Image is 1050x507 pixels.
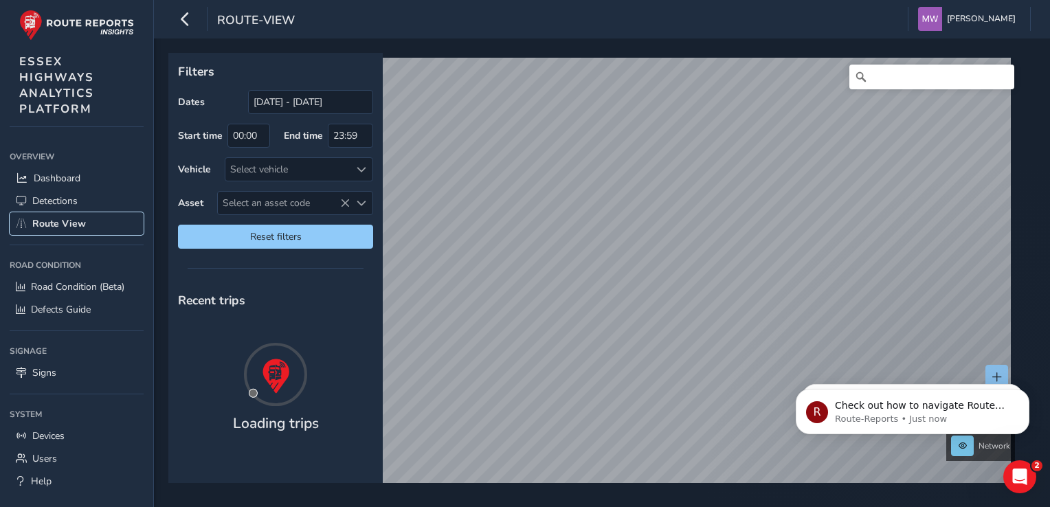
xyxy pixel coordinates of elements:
[10,167,144,190] a: Dashboard
[10,341,144,361] div: Signage
[32,429,65,442] span: Devices
[19,10,134,41] img: rr logo
[10,404,144,425] div: System
[178,163,211,176] label: Vehicle
[31,303,91,316] span: Defects Guide
[233,415,319,432] h4: Loading trips
[284,129,323,142] label: End time
[10,146,144,167] div: Overview
[10,255,144,275] div: Road Condition
[32,366,56,379] span: Signs
[31,475,52,488] span: Help
[10,361,144,384] a: Signs
[178,129,223,142] label: Start time
[178,225,373,249] button: Reset filters
[31,280,124,293] span: Road Condition (Beta)
[188,230,363,243] span: Reset filters
[178,95,205,109] label: Dates
[10,470,144,493] a: Help
[173,58,1011,499] canvas: Map
[918,7,1020,31] button: [PERSON_NAME]
[918,7,942,31] img: diamond-layout
[1003,460,1036,493] iframe: Intercom live chat
[350,192,372,214] div: Select an asset code
[10,212,144,235] a: Route View
[1031,460,1042,471] span: 2
[10,425,144,447] a: Devices
[19,54,94,117] span: ESSEX HIGHWAYS ANALYTICS PLATFORM
[947,7,1016,31] span: [PERSON_NAME]
[10,190,144,212] a: Detections
[775,360,1050,456] iframe: Intercom notifications message
[217,12,295,31] span: route-view
[178,196,203,210] label: Asset
[10,447,144,470] a: Users
[178,292,245,308] span: Recent trips
[178,63,373,80] p: Filters
[32,452,57,465] span: Users
[32,217,86,230] span: Route View
[225,158,350,181] div: Select vehicle
[32,194,78,207] span: Detections
[34,172,80,185] span: Dashboard
[10,275,144,298] a: Road Condition (Beta)
[218,192,350,214] span: Select an asset code
[10,298,144,321] a: Defects Guide
[849,65,1014,89] input: Search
